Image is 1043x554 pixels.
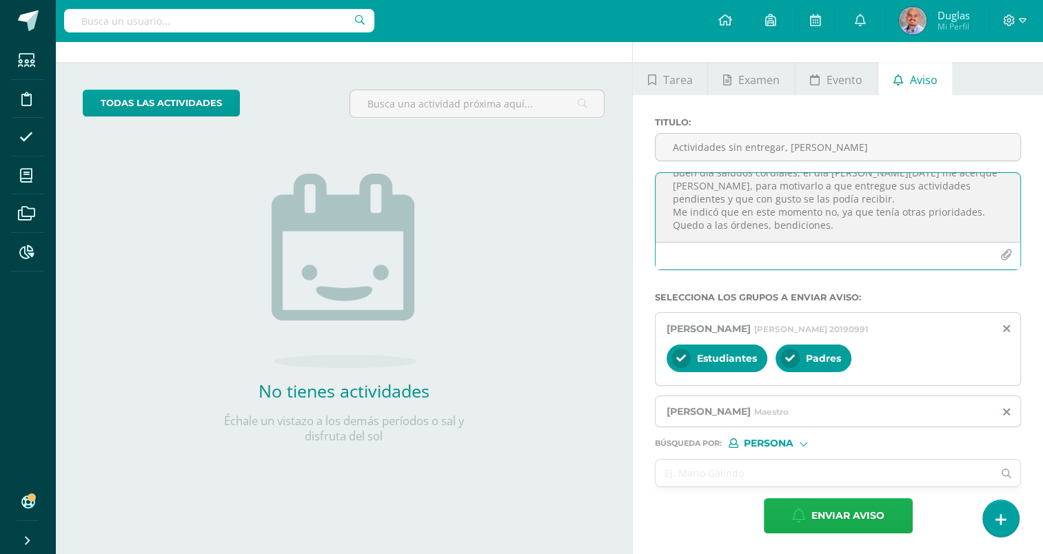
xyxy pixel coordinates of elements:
[667,322,751,335] span: [PERSON_NAME]
[83,90,240,116] a: todas las Actividades
[656,173,1020,242] textarea: Buen día saludos cordiales, el día [PERSON_NAME][DATE] me acerqué [PERSON_NAME], para motivarlo a...
[697,352,757,365] span: Estudiantes
[708,62,794,95] a: Examen
[667,405,751,418] span: [PERSON_NAME]
[655,117,1021,127] label: Titulo :
[633,62,707,95] a: Tarea
[827,63,862,96] span: Evento
[729,438,832,448] div: [object Object]
[350,90,605,117] input: Busca una actividad próxima aquí...
[656,134,1020,161] input: Titulo
[811,499,884,533] span: Enviar aviso
[272,174,416,368] img: no_activities.png
[754,324,869,334] span: [PERSON_NAME] 20190991
[937,21,969,32] span: Mi Perfil
[796,62,878,95] a: Evento
[878,62,952,95] a: Aviso
[806,352,841,365] span: Padres
[738,63,780,96] span: Examen
[64,9,374,32] input: Busca un usuario...
[206,379,482,402] h2: No tienes actividades
[655,440,722,447] span: Búsqueda por :
[655,292,1021,302] label: Selecciona los grupos a enviar aviso :
[663,63,693,96] span: Tarea
[206,413,482,444] p: Échale un vistazo a los demás períodos o sal y disfruta del sol
[937,8,969,22] span: Duglas
[744,440,793,447] span: Persona
[656,460,993,486] input: Ej. Mario Galindo
[899,7,926,34] img: 303f0dfdc36eeea024f29b2ae9d0f183.png
[909,63,937,96] span: Aviso
[764,498,913,533] button: Enviar aviso
[754,407,789,417] span: Maestro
